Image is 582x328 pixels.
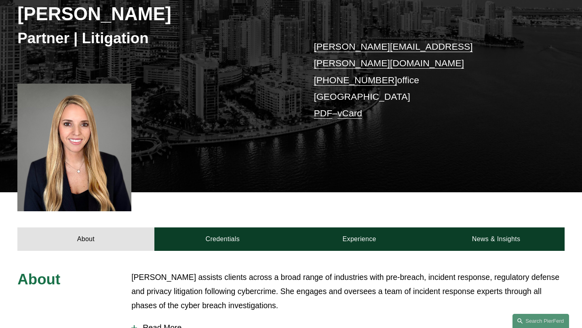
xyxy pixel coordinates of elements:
[337,108,362,118] a: vCard
[291,227,428,251] a: Experience
[314,38,542,122] p: office [GEOGRAPHIC_DATA] –
[17,3,291,25] h2: [PERSON_NAME]
[131,270,565,313] p: [PERSON_NAME] assists clients across a broad range of industries with pre-breach, incident respon...
[512,314,569,328] a: Search this site
[17,227,154,251] a: About
[314,41,472,68] a: [PERSON_NAME][EMAIL_ADDRESS][PERSON_NAME][DOMAIN_NAME]
[314,108,332,118] a: PDF
[428,227,564,251] a: News & Insights
[314,75,397,85] a: [PHONE_NUMBER]
[154,227,291,251] a: Credentials
[17,29,291,47] h3: Partner | Litigation
[17,271,60,288] span: About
